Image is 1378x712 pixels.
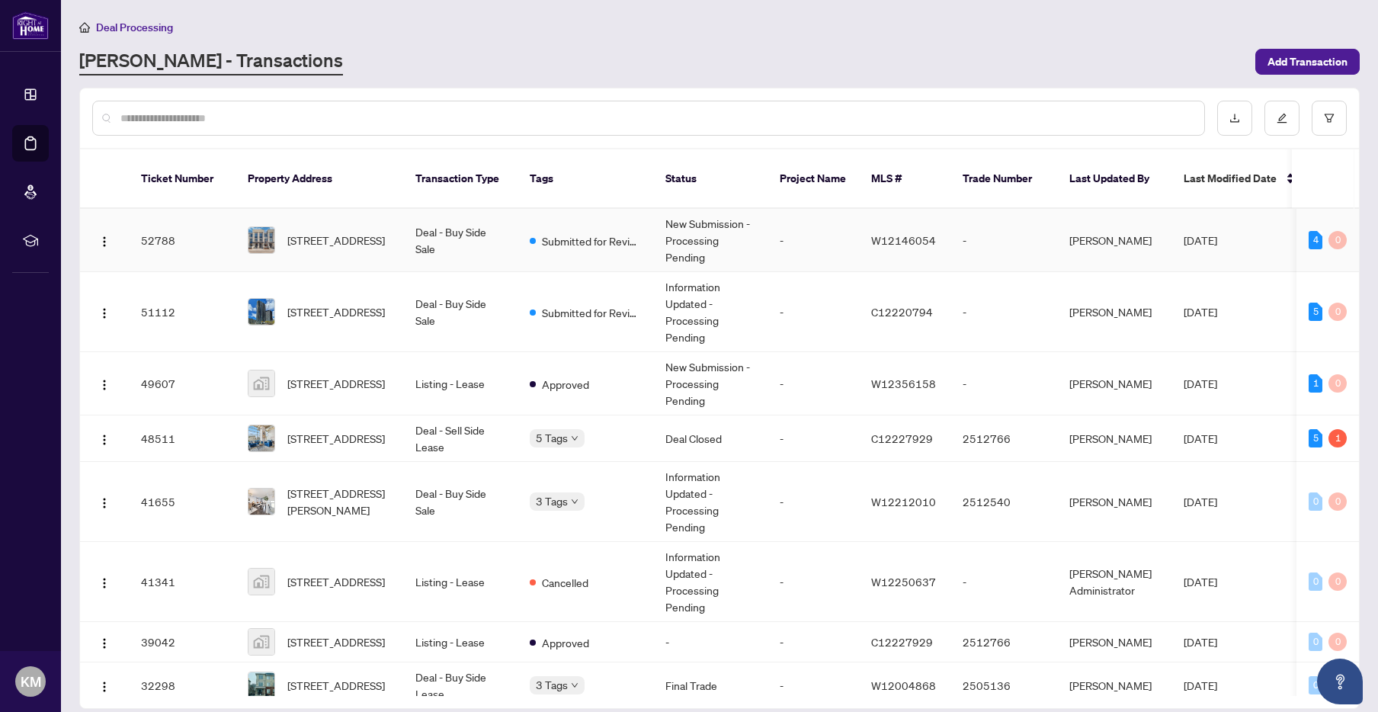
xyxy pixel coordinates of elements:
button: Logo [92,569,117,594]
button: Logo [92,630,117,654]
button: Open asap [1317,659,1363,704]
img: thumbnail-img [248,299,274,325]
th: MLS # [859,149,950,209]
span: 3 Tags [536,492,568,510]
td: [PERSON_NAME] [1057,415,1171,462]
span: Submitted for Review [542,233,641,249]
span: Approved [542,376,589,393]
span: W12146054 [871,233,936,247]
td: - [950,352,1057,415]
div: 0 [1328,492,1347,511]
td: 2512766 [950,622,1057,662]
span: C12220794 [871,305,933,319]
th: Tags [518,149,653,209]
div: 0 [1309,492,1322,511]
td: - [768,462,859,542]
td: 41655 [129,462,236,542]
span: [DATE] [1184,678,1217,692]
img: thumbnail-img [248,672,274,698]
div: 4 [1309,231,1322,249]
span: edit [1277,113,1287,123]
td: Information Updated - Processing Pending [653,542,768,622]
div: 0 [1309,633,1322,651]
img: Logo [98,637,111,649]
span: home [79,22,90,33]
span: [STREET_ADDRESS] [287,633,385,650]
span: [STREET_ADDRESS] [287,573,385,590]
div: 1 [1328,429,1347,447]
button: filter [1312,101,1347,136]
span: [DATE] [1184,305,1217,319]
td: Listing - Lease [403,352,518,415]
td: 52788 [129,209,236,272]
span: W12212010 [871,495,936,508]
span: download [1229,113,1240,123]
th: Transaction Type [403,149,518,209]
span: [STREET_ADDRESS][PERSON_NAME] [287,485,391,518]
div: 0 [1309,572,1322,591]
td: Deal - Buy Side Sale [403,272,518,352]
td: 2512766 [950,415,1057,462]
span: 3 Tags [536,676,568,694]
td: 39042 [129,622,236,662]
img: logo [12,11,49,40]
td: Deal - Sell Side Lease [403,415,518,462]
td: [PERSON_NAME] Administrator [1057,542,1171,622]
span: Add Transaction [1267,50,1348,74]
td: - [768,352,859,415]
button: Logo [92,673,117,698]
td: 2505136 [950,662,1057,709]
th: Status [653,149,768,209]
td: 41341 [129,542,236,622]
td: - [768,542,859,622]
td: Information Updated - Processing Pending [653,462,768,542]
span: [DATE] [1184,635,1217,649]
div: 0 [1328,231,1347,249]
div: 5 [1309,429,1322,447]
img: thumbnail-img [248,629,274,655]
span: [DATE] [1184,431,1217,445]
th: Ticket Number [129,149,236,209]
img: thumbnail-img [248,370,274,396]
span: Last Modified Date [1184,170,1277,187]
div: 0 [1328,303,1347,321]
td: Deal - Buy Side Sale [403,462,518,542]
td: 49607 [129,352,236,415]
img: Logo [98,379,111,391]
td: [PERSON_NAME] [1057,352,1171,415]
span: [DATE] [1184,233,1217,247]
td: [PERSON_NAME] [1057,272,1171,352]
td: Final Trade [653,662,768,709]
img: thumbnail-img [248,227,274,253]
img: Logo [98,497,111,509]
td: - [768,662,859,709]
span: [DATE] [1184,495,1217,508]
td: - [768,209,859,272]
img: Logo [98,681,111,693]
td: Listing - Lease [403,622,518,662]
span: [DATE] [1184,377,1217,390]
button: Logo [92,228,117,252]
td: Listing - Lease [403,542,518,622]
span: down [571,498,578,505]
span: [STREET_ADDRESS] [287,303,385,320]
img: thumbnail-img [248,569,274,595]
button: Logo [92,371,117,396]
td: 32298 [129,662,236,709]
td: Deal Closed [653,415,768,462]
th: Last Updated By [1057,149,1171,209]
div: 0 [1328,374,1347,393]
td: Deal - Buy Side Lease [403,662,518,709]
span: KM [21,671,41,692]
span: down [571,682,578,689]
button: Add Transaction [1255,49,1360,75]
a: [PERSON_NAME] - Transactions [79,48,343,75]
span: W12004868 [871,678,936,692]
button: edit [1264,101,1299,136]
td: [PERSON_NAME] [1057,662,1171,709]
div: 0 [1328,572,1347,591]
td: 2512540 [950,462,1057,542]
img: Logo [98,434,111,446]
td: - [950,542,1057,622]
td: - [768,622,859,662]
